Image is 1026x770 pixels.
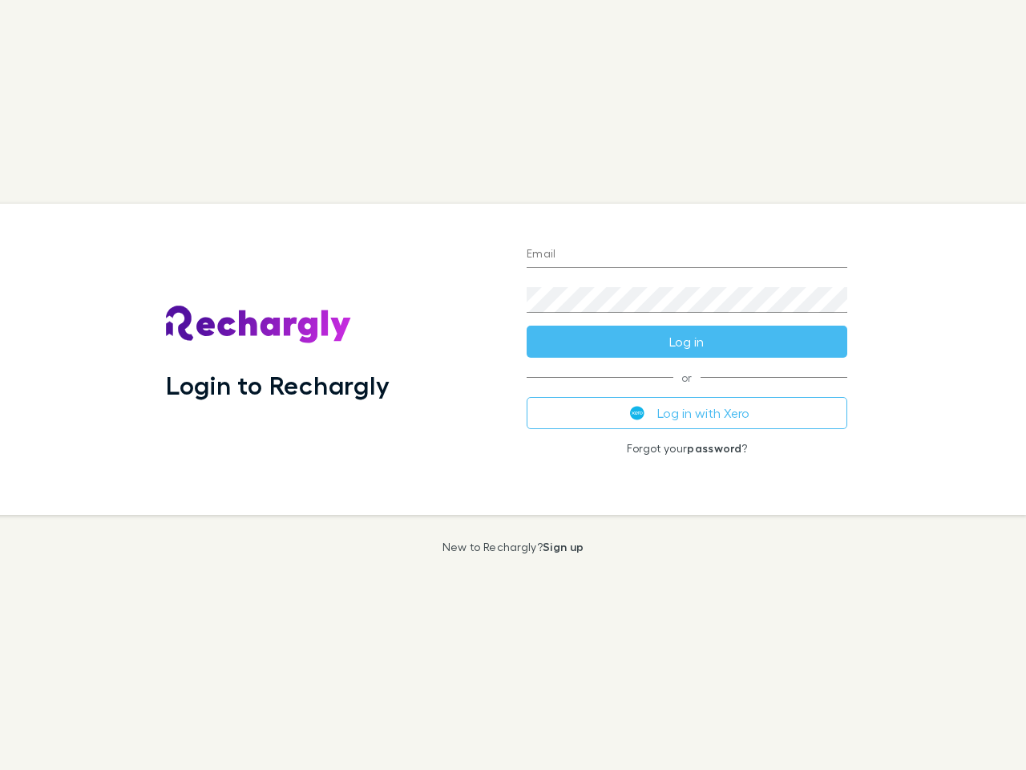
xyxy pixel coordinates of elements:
h1: Login to Rechargly [166,370,390,400]
a: password [687,441,741,455]
a: Sign up [543,540,584,553]
button: Log in with Xero [527,397,847,429]
img: Rechargly's Logo [166,306,352,344]
img: Xero's logo [630,406,644,420]
p: New to Rechargly? [442,541,584,553]
span: or [527,377,847,378]
p: Forgot your ? [527,442,847,455]
button: Log in [527,326,847,358]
